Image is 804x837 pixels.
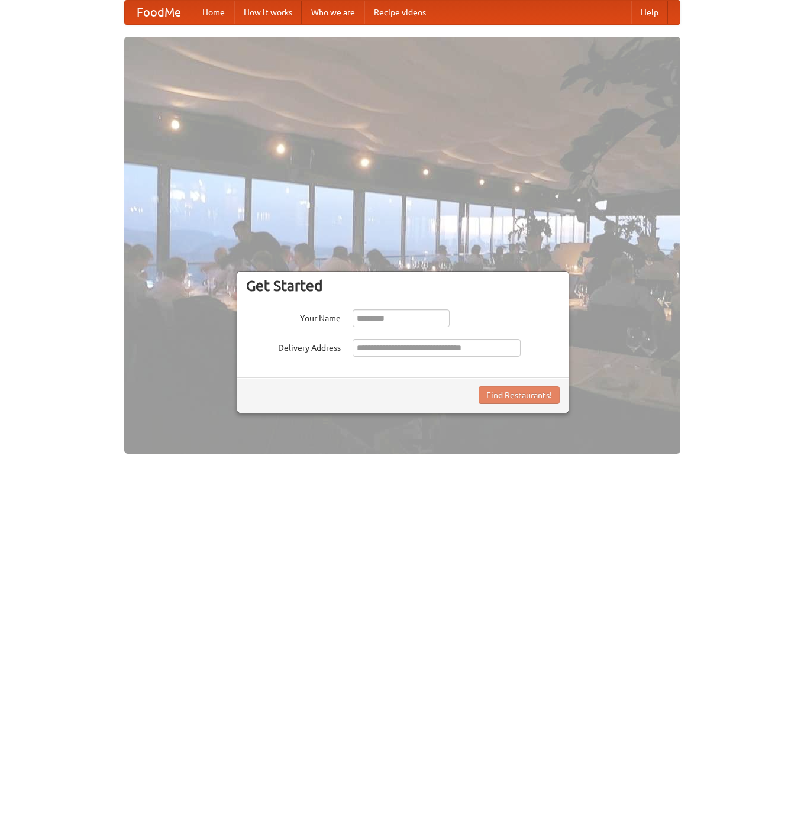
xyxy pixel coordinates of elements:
[364,1,435,24] a: Recipe videos
[246,309,341,324] label: Your Name
[125,1,193,24] a: FoodMe
[302,1,364,24] a: Who we are
[246,339,341,354] label: Delivery Address
[631,1,668,24] a: Help
[234,1,302,24] a: How it works
[193,1,234,24] a: Home
[246,277,560,295] h3: Get Started
[479,386,560,404] button: Find Restaurants!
